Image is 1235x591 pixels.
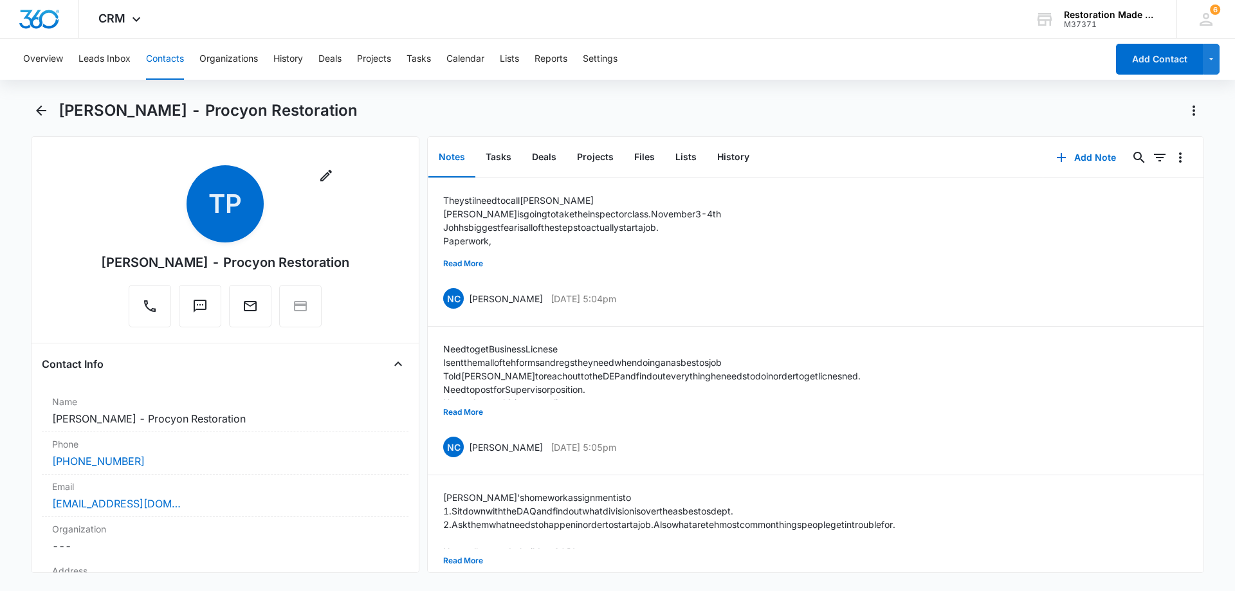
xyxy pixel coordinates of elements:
[1116,44,1203,75] button: Add Contact
[443,342,861,356] p: Need to get Business Licnese
[1043,142,1129,173] button: Add Note
[42,390,408,432] div: Name[PERSON_NAME] - Procyon Restoration
[52,496,181,511] a: [EMAIL_ADDRESS][DOMAIN_NAME]
[443,545,895,558] p: Next call we need to build out SOP's
[388,354,408,374] button: Close
[199,39,258,80] button: Organizations
[179,285,221,327] button: Text
[318,39,342,80] button: Deals
[1064,10,1158,20] div: account name
[443,504,895,518] p: 1. Sit down with the DAQ and find out what division is over the asbestos dept.
[129,285,171,327] button: Call
[52,411,398,426] dd: [PERSON_NAME] - Procyon Restoration
[535,39,567,80] button: Reports
[443,549,483,573] button: Read More
[551,292,616,305] p: [DATE] 5:04pm
[624,138,665,177] button: Files
[52,395,398,408] label: Name
[42,356,104,372] h4: Contact Info
[52,453,145,469] a: [PHONE_NUMBER]
[583,39,617,80] button: Settings
[446,39,484,80] button: Calendar
[52,564,398,577] label: Address
[1170,147,1191,168] button: Overflow Menu
[443,437,464,457] span: NC
[98,12,125,25] span: CRM
[1184,100,1204,121] button: Actions
[469,441,543,454] p: [PERSON_NAME]
[443,288,464,309] span: NC
[443,369,861,383] p: Told [PERSON_NAME] to reach out to the DEP and find out everything he needs to do in order to get...
[443,251,483,276] button: Read More
[1210,5,1220,15] span: 6
[52,538,398,554] dd: ---
[500,39,519,80] button: Lists
[428,138,475,177] button: Notes
[179,305,221,316] a: Text
[469,292,543,305] p: [PERSON_NAME]
[59,101,358,120] h1: [PERSON_NAME] - Procyon Restoration
[407,39,431,80] button: Tasks
[475,138,522,177] button: Tasks
[1149,147,1170,168] button: Filters
[1210,5,1220,15] div: notifications count
[42,517,408,559] div: Organization---
[42,432,408,475] div: Phone[PHONE_NUMBER]
[357,39,391,80] button: Projects
[23,39,63,80] button: Overview
[78,39,131,80] button: Leads Inbox
[52,522,398,536] label: Organization
[443,383,861,396] p: Need to post for Supervisor position.
[443,400,483,424] button: Read More
[146,39,184,80] button: Contacts
[229,285,271,327] button: Email
[273,39,303,80] button: History
[1129,147,1149,168] button: Search...
[229,305,271,316] a: Email
[567,138,624,177] button: Projects
[443,491,895,504] p: [PERSON_NAME]'s homework assignment is to
[101,253,349,272] div: [PERSON_NAME] - Procyon Restoration
[31,100,51,121] button: Back
[551,441,616,454] p: [DATE] 5:05pm
[665,138,707,177] button: Lists
[52,437,398,451] label: Phone
[443,518,895,531] p: 2. Ask them what needs to happen in order to start a job. Also what are teh most common things pe...
[443,396,861,410] p: He needs to get his inspector license
[42,475,408,517] div: Email[EMAIL_ADDRESS][DOMAIN_NAME]
[129,305,171,316] a: Call
[707,138,760,177] button: History
[1064,20,1158,29] div: account id
[52,480,398,493] label: Email
[522,138,567,177] button: Deals
[443,356,861,369] p: I sent them all of teh forms and regs they need when doing an asbestos job
[187,165,264,242] span: TP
